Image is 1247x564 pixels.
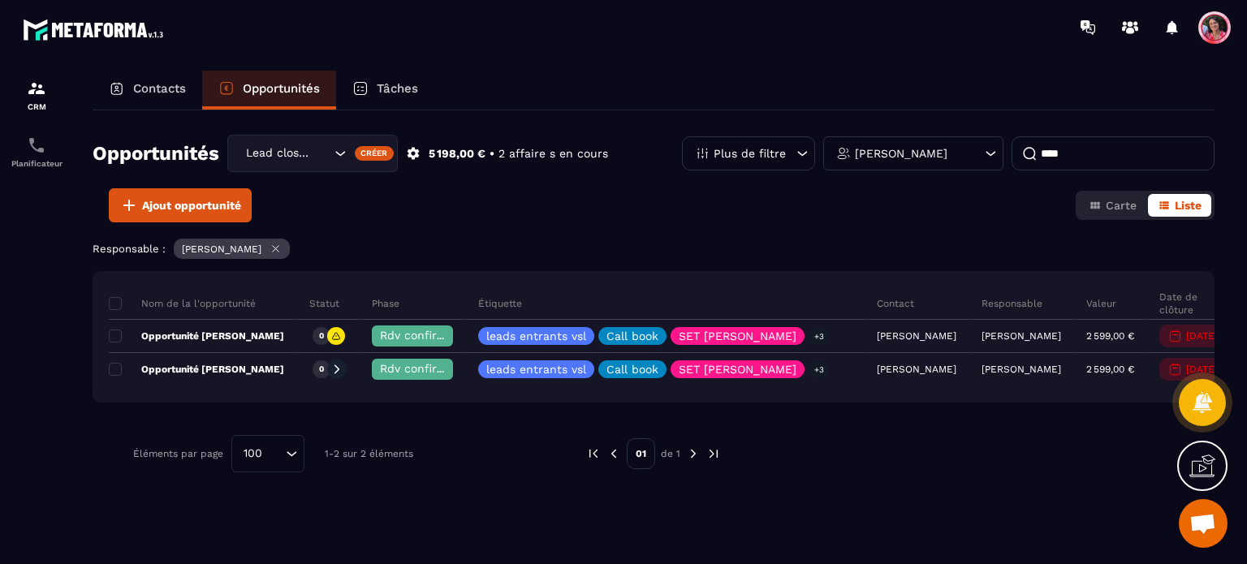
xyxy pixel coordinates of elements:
img: next [686,446,701,461]
p: Opportunité [PERSON_NAME] [109,363,284,376]
p: Valeur [1086,297,1116,310]
div: Créer [355,146,395,161]
a: Tâches [336,71,434,110]
span: Ajout opportunité [142,197,241,213]
p: [DATE] [1186,364,1218,375]
p: Call book [606,364,658,375]
p: 5 198,00 € [429,146,485,161]
span: Lead closing [242,144,314,162]
img: scheduler [27,136,46,155]
p: [PERSON_NAME] [982,330,1061,342]
p: Call book [606,330,658,342]
p: leads entrants vsl [486,364,586,375]
img: prev [606,446,621,461]
div: Ouvrir le chat [1179,499,1228,548]
a: Opportunités [202,71,336,110]
p: 0 [319,330,324,342]
span: Carte [1106,199,1137,212]
a: schedulerschedulerPlanificateur [4,123,69,180]
input: Search for option [314,144,330,162]
p: [DATE] [1186,330,1218,342]
p: [PERSON_NAME] [855,148,947,159]
img: logo [23,15,169,45]
p: Contacts [133,81,186,96]
a: formationformationCRM [4,67,69,123]
p: SET [PERSON_NAME] [679,364,796,375]
input: Search for option [268,445,282,463]
span: Rdv confirmé ✅ [380,329,472,342]
p: Nom de la l'opportunité [109,297,256,310]
p: de 1 [661,447,680,460]
h2: Opportunités [93,137,219,170]
a: Contacts [93,71,202,110]
p: [PERSON_NAME] [982,364,1061,375]
p: Planificateur [4,159,69,168]
p: 2 599,00 € [1086,330,1134,342]
span: Liste [1175,199,1202,212]
p: [PERSON_NAME] [182,243,261,255]
p: Responsable : [93,243,166,255]
p: Étiquette [478,297,522,310]
p: Responsable [982,297,1042,310]
p: 01 [627,438,655,469]
p: 2 affaire s en cours [498,146,608,161]
p: • [490,146,494,161]
span: Rdv confirmé ✅ [380,362,472,375]
p: leads entrants vsl [486,330,586,342]
p: CRM [4,102,69,111]
p: SET [PERSON_NAME] [679,330,796,342]
img: prev [586,446,601,461]
div: Search for option [227,135,398,172]
p: +3 [809,328,830,345]
p: Contact [877,297,914,310]
p: Statut [309,297,339,310]
p: Plus de filtre [714,148,786,159]
p: 1-2 sur 2 éléments [325,448,413,459]
span: 100 [238,445,268,463]
button: Liste [1148,194,1211,217]
p: Éléments par page [133,448,223,459]
p: +3 [809,361,830,378]
p: 2 599,00 € [1086,364,1134,375]
p: Opportunité [PERSON_NAME] [109,329,284,342]
button: Carte [1079,194,1146,217]
div: Search for option [231,435,304,472]
button: Ajout opportunité [109,188,252,222]
img: formation [27,79,46,98]
p: Tâches [377,81,418,96]
p: 0 [319,364,324,375]
p: Opportunités [243,81,320,96]
p: Phase [372,297,399,310]
img: next [706,446,721,461]
p: Date de clôture [1159,291,1226,316]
